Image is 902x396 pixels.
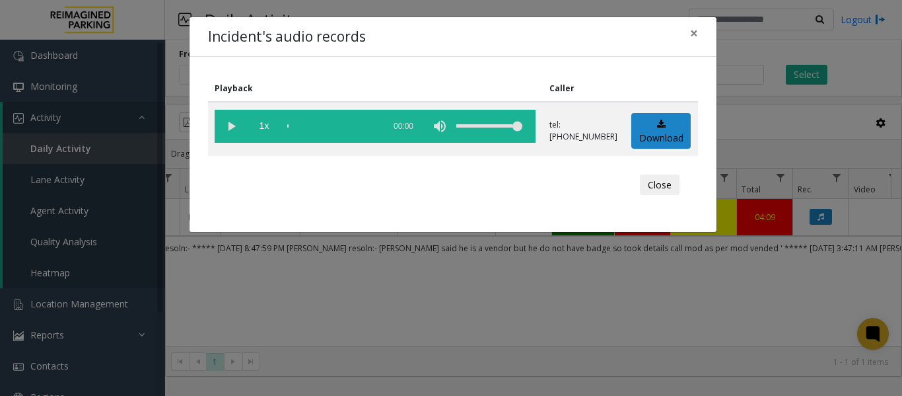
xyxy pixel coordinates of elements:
[208,26,366,48] h4: Incident's audio records
[681,17,707,50] button: Close
[287,110,377,143] div: scrub bar
[456,110,522,143] div: volume level
[208,75,543,102] th: Playback
[248,110,281,143] span: playback speed button
[690,24,698,42] span: ×
[640,175,679,196] button: Close
[549,119,617,143] p: tel:[PHONE_NUMBER]
[631,113,691,149] a: Download
[543,75,625,102] th: Caller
